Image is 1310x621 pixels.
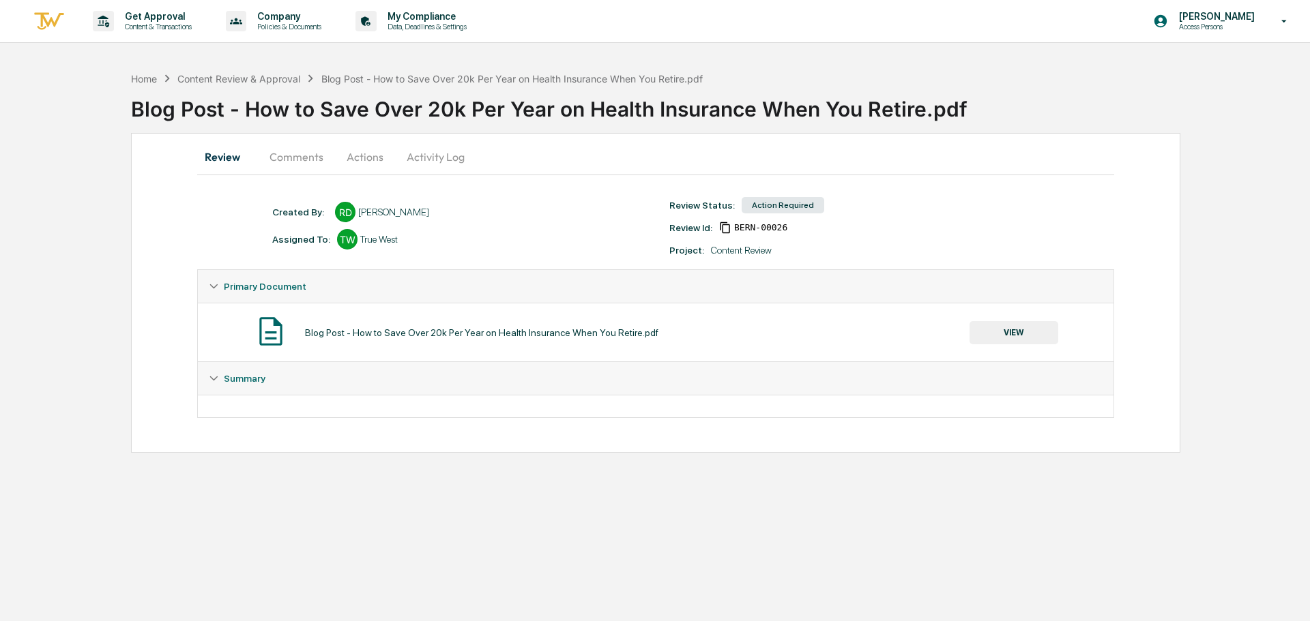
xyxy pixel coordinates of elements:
div: Summary [198,362,1113,395]
div: secondary tabs example [197,140,1114,173]
div: Content Review [711,245,772,256]
div: [PERSON_NAME] [358,207,429,217]
div: Primary Document [198,270,1113,303]
div: Blog Post - How to Save Over 20k Per Year on Health Insurance When You Retire.pdf [131,86,1310,121]
img: Document Icon [254,314,288,348]
div: Project: [669,245,704,256]
div: Blog Post - How to Save Over 20k Per Year on Health Insurance When You Retire.pdf [321,73,703,85]
div: Summary [198,395,1113,417]
div: TW [337,229,358,249]
p: Content & Transactions [114,22,199,31]
div: True West [360,234,398,245]
button: Review [197,140,259,173]
span: 1e036178-0d0f-4a65-bf76-cbfcd2a976fb [734,222,787,233]
div: Primary Document [198,303,1113,361]
button: Activity Log [396,140,476,173]
p: Access Persons [1168,22,1262,31]
div: RD [335,202,355,222]
div: Action Required [742,197,824,213]
button: Comments [259,140,334,173]
div: Assigned To: [272,234,330,245]
p: [PERSON_NAME] [1168,11,1262,22]
button: VIEW [970,321,1058,344]
p: Data, Deadlines & Settings [377,22,474,31]
span: Primary Document [224,281,306,292]
p: Policies & Documents [246,22,328,31]
div: Created By: ‎ ‎ [272,207,328,217]
div: Blog Post - How to Save Over 20k Per Year on Health Insurance When You Retire.pdf [305,327,658,338]
div: Content Review & Approval [177,73,300,85]
div: Review Id: [669,222,712,233]
button: Actions [334,140,396,173]
p: Get Approval [114,11,199,22]
img: logo [33,10,65,33]
span: Summary [224,373,265,384]
div: Review Status: [669,200,735,211]
p: My Compliance [377,11,474,22]
p: Company [246,11,328,22]
div: Home [131,73,157,85]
